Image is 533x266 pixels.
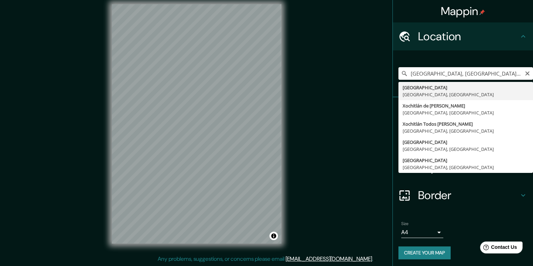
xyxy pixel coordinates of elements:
[269,232,278,240] button: Toggle attribution
[525,70,530,76] button: Clear
[398,246,451,259] button: Create your map
[403,127,529,134] div: [GEOGRAPHIC_DATA], [GEOGRAPHIC_DATA]
[401,227,443,238] div: A4
[401,221,409,227] label: Size
[403,84,529,91] div: [GEOGRAPHIC_DATA]
[393,22,533,50] div: Location
[403,146,529,153] div: [GEOGRAPHIC_DATA], [GEOGRAPHIC_DATA]
[112,4,281,244] canvas: Map
[403,120,529,127] div: Xochitlán Todos [PERSON_NAME]
[286,255,372,262] a: [EMAIL_ADDRESS][DOMAIN_NAME]
[393,97,533,125] div: Pins
[479,9,485,15] img: pin-icon.png
[393,125,533,153] div: Style
[393,153,533,181] div: Layout
[374,255,376,263] div: .
[418,188,519,202] h4: Border
[398,67,533,80] input: Pick your city or area
[403,91,529,98] div: [GEOGRAPHIC_DATA], [GEOGRAPHIC_DATA]
[403,157,529,164] div: [GEOGRAPHIC_DATA]
[441,4,485,18] h4: Mappin
[158,255,373,263] p: Any problems, suggestions, or concerns please email .
[403,164,529,171] div: [GEOGRAPHIC_DATA], [GEOGRAPHIC_DATA]
[471,239,525,258] iframe: Help widget launcher
[418,29,519,43] h4: Location
[418,160,519,174] h4: Layout
[373,255,374,263] div: .
[403,139,529,146] div: [GEOGRAPHIC_DATA]
[403,109,529,116] div: [GEOGRAPHIC_DATA], [GEOGRAPHIC_DATA]
[393,181,533,209] div: Border
[403,102,529,109] div: Xochitlán de [PERSON_NAME]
